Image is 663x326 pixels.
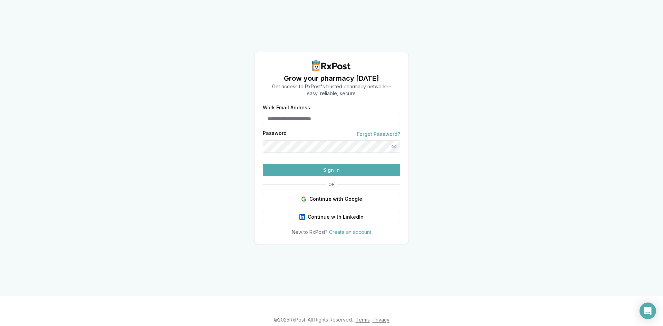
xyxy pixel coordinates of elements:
button: Continue with LinkedIn [263,211,400,223]
span: OR [326,182,337,187]
label: Work Email Address [263,105,400,110]
div: Open Intercom Messenger [640,303,656,319]
a: Forgot Password? [357,131,400,138]
img: RxPost Logo [309,60,354,71]
img: LinkedIn [299,214,305,220]
button: Continue with Google [263,193,400,205]
button: Sign In [263,164,400,176]
span: New to RxPost? [292,229,328,235]
a: Create an account [329,229,371,235]
a: Privacy [373,317,390,323]
a: Terms [356,317,370,323]
p: Get access to RxPost's trusted pharmacy network— easy, reliable, secure. [272,83,391,97]
button: Show password [388,140,400,153]
h1: Grow your pharmacy [DATE] [272,73,391,83]
img: Google [301,196,307,202]
label: Password [263,131,287,138]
